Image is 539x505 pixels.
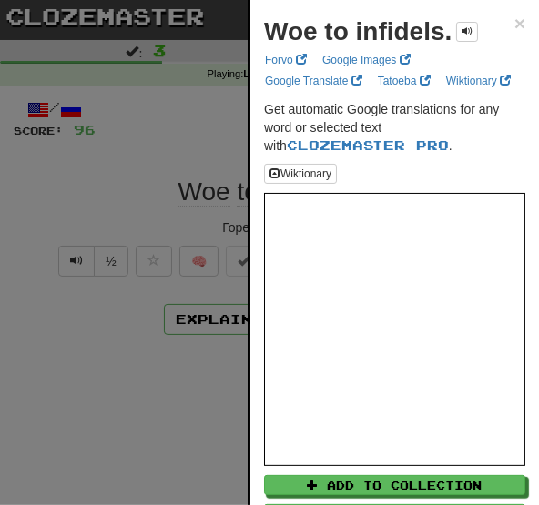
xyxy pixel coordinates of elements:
button: Wiktionary [264,164,337,184]
p: Get automatic Google translations for any word or selected text with . [264,100,525,155]
a: Tatoeba [372,71,436,91]
button: Close [514,14,525,33]
a: Forvo [259,50,312,70]
a: Google Translate [259,71,368,91]
a: Google Images [317,50,416,70]
button: Add to Collection [264,475,525,495]
a: Wiktionary [441,71,516,91]
span: × [514,13,525,34]
strong: Woe to infidels. [264,17,452,45]
a: Clozemaster Pro [287,137,449,153]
